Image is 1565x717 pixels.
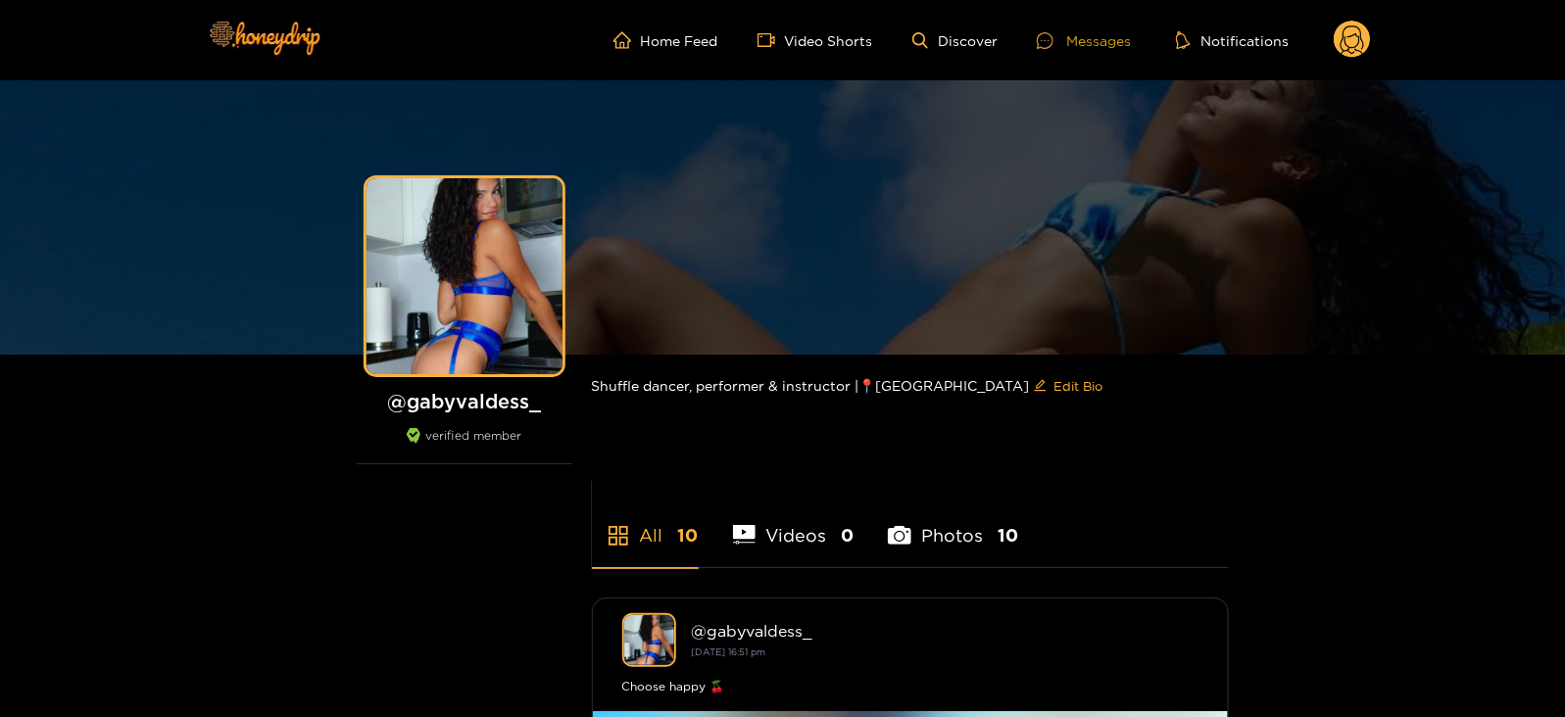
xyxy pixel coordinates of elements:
[841,523,854,548] span: 0
[692,622,1198,640] div: @ gabyvaldess_
[592,355,1229,417] div: Shuffle dancer, performer & instructor |📍[GEOGRAPHIC_DATA]⁣
[607,524,630,548] span: appstore
[998,523,1018,548] span: 10
[592,479,699,567] li: All
[1054,376,1103,396] span: Edit Bio
[613,31,718,49] a: Home Feed
[733,479,855,567] li: Videos
[622,677,1198,696] div: Choose happy 🍒
[1034,379,1047,394] span: edit
[758,31,873,49] a: Video Shorts
[357,389,572,413] h1: @ gabyvaldess_
[357,428,572,464] div: verified member
[1170,30,1295,50] button: Notifications
[912,32,998,49] a: Discover
[622,613,676,667] img: gabyvaldess_
[1037,29,1131,52] div: Messages
[758,31,785,49] span: video-camera
[888,479,1018,567] li: Photos
[692,646,766,657] small: [DATE] 16:51 pm
[613,31,641,49] span: home
[1030,370,1107,402] button: editEdit Bio
[678,523,699,548] span: 10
